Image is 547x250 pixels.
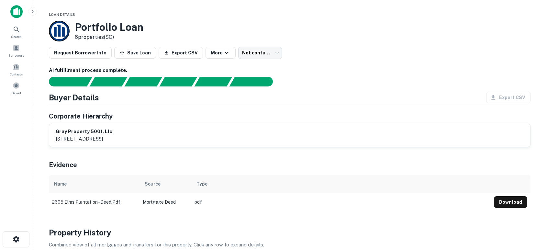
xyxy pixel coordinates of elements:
button: Save Loan [114,47,156,59]
td: Mortgage Deed [140,193,191,211]
span: Contacts [10,72,23,77]
div: Not contacted [238,47,282,59]
div: Sending borrower request to AI... [41,77,90,86]
h5: Corporate Hierarchy [49,111,113,121]
th: Type [191,175,491,193]
a: Borrowers [2,42,30,59]
div: scrollable content [49,175,530,211]
h4: Buyer Details [49,92,99,103]
span: Borrowers [8,53,24,58]
button: Request Borrower Info [49,47,112,59]
span: Saved [12,90,21,96]
div: Type [196,180,207,188]
button: Download [494,196,527,208]
img: capitalize-icon.png [10,5,23,18]
a: Contacts [2,61,30,78]
iframe: Chat Widget [515,198,547,229]
h6: AI fulfillment process complete. [49,67,530,74]
td: 2605 elms plantation - deed.pdf [49,193,140,211]
div: Your request is received and processing... [89,77,127,86]
th: Source [140,175,191,193]
a: Search [2,23,30,40]
h6: gray property 5001, llc [56,128,112,135]
h4: Property History [49,227,530,238]
h3: Portfolio Loan [75,21,143,33]
button: More [206,47,236,59]
th: Name [49,175,140,193]
div: Source [145,180,161,188]
p: 6 properties (SC) [75,33,143,41]
div: Principals found, still searching for contact information. This may take time... [194,77,232,86]
div: Name [54,180,67,188]
a: Saved [2,79,30,97]
button: Export CSV [159,47,203,59]
h5: Evidence [49,160,77,170]
div: AI fulfillment process complete. [229,77,281,86]
span: Loan Details [49,13,75,17]
div: Documents found, AI parsing details... [124,77,162,86]
p: Combined view of all mortgages and transfers for this property. Click any row to expand details. [49,241,530,249]
span: Search [11,34,22,39]
div: Principals found, AI now looking for contact information... [159,77,197,86]
td: pdf [191,193,491,211]
p: [STREET_ADDRESS] [56,135,112,143]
